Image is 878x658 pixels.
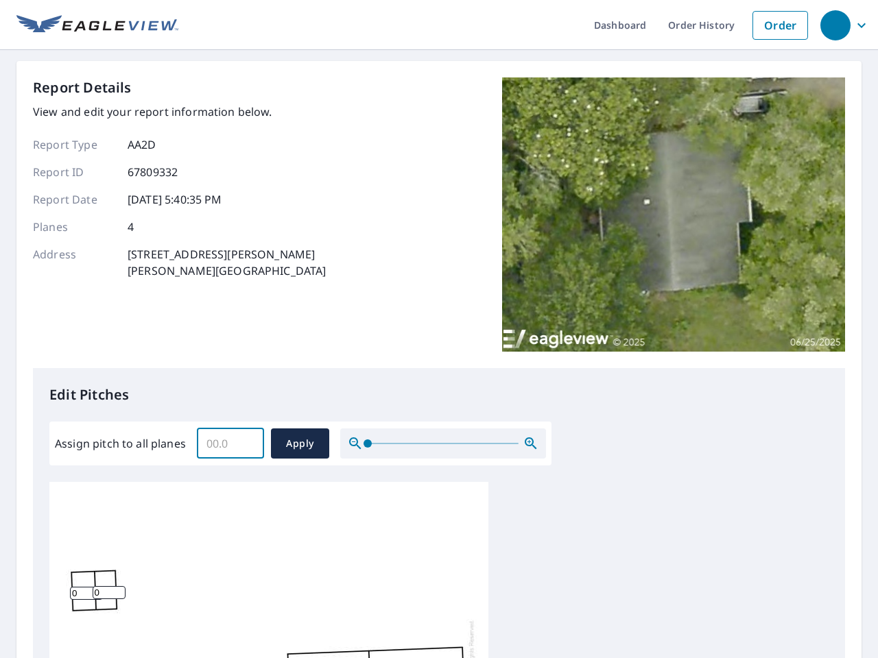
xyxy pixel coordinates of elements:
[128,164,178,180] p: 67809332
[128,191,222,208] p: [DATE] 5:40:35 PM
[128,246,327,279] p: [STREET_ADDRESS][PERSON_NAME] [PERSON_NAME][GEOGRAPHIC_DATA]
[33,136,115,153] p: Report Type
[33,191,115,208] p: Report Date
[128,136,156,153] p: AA2D
[33,77,132,98] p: Report Details
[282,435,318,452] span: Apply
[33,103,327,120] p: View and edit your report information below.
[752,11,808,40] a: Order
[271,428,329,459] button: Apply
[16,15,178,36] img: EV Logo
[197,424,264,463] input: 00.0
[502,77,845,352] img: Top image
[33,164,115,180] p: Report ID
[55,435,186,452] label: Assign pitch to all planes
[33,246,115,279] p: Address
[128,219,134,235] p: 4
[33,219,115,235] p: Planes
[49,385,829,405] p: Edit Pitches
